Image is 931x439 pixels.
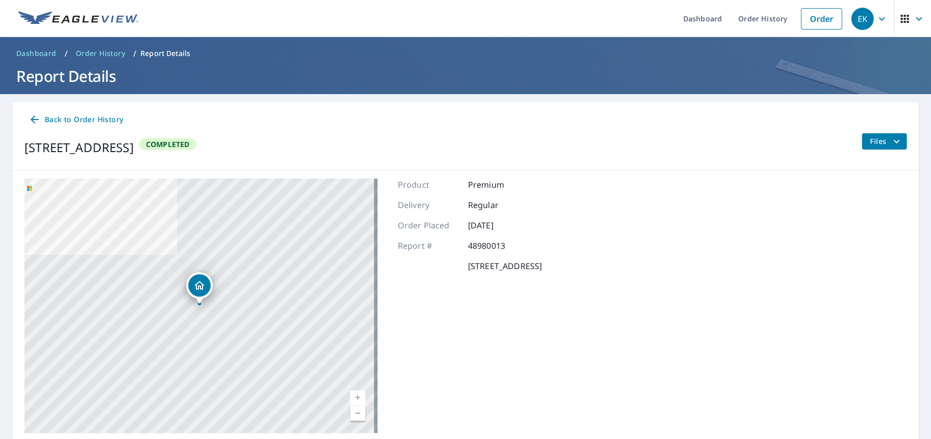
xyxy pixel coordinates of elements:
a: Order [801,8,842,30]
div: Dropped pin, building 1, Residential property, 26 Royal Dominion Ct Bethesda, MD 20817-4652 [186,272,213,304]
span: Dashboard [16,48,56,58]
span: Completed [140,139,196,149]
nav: breadcrumb [12,45,919,62]
p: Premium [468,179,529,191]
p: Regular [468,199,529,211]
p: Order Placed [398,219,459,231]
li: / [133,47,136,60]
h1: Report Details [12,66,919,86]
li: / [65,47,68,60]
p: [STREET_ADDRESS] [468,260,542,272]
span: Order History [76,48,125,58]
a: Order History [72,45,129,62]
a: Current Level 17, Zoom In [350,390,365,405]
span: Files [870,135,903,148]
div: EK [851,8,874,30]
p: Report Details [140,48,190,58]
a: Back to Order History [24,110,127,129]
a: Current Level 17, Zoom Out [350,405,365,421]
p: 48980013 [468,240,529,252]
p: Product [398,179,459,191]
a: Dashboard [12,45,61,62]
div: [STREET_ADDRESS] [24,138,134,157]
p: [DATE] [468,219,529,231]
p: Report # [398,240,459,252]
img: EV Logo [18,11,138,26]
span: Back to Order History [28,113,123,126]
button: filesDropdownBtn-48980013 [861,133,907,150]
p: Delivery [398,199,459,211]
